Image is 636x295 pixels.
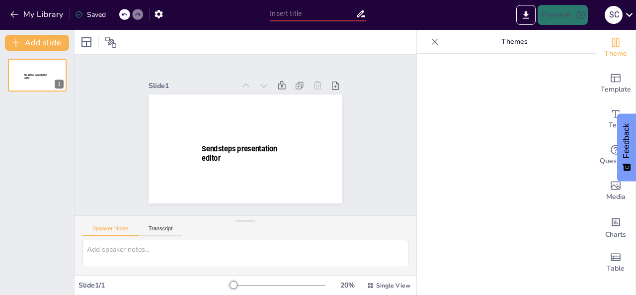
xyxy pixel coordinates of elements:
span: Charts [605,229,626,240]
div: Add charts and graphs [596,209,636,245]
div: Sendsteps presentation editor1 [8,59,67,92]
button: Export to PowerPoint [516,5,536,25]
div: Slide 1 [149,81,235,91]
span: Table [607,263,625,274]
div: Saved [75,10,106,19]
div: Layout [79,34,94,50]
span: Sendsteps presentation editor [24,74,47,79]
span: Questions [600,156,632,167]
button: Speaker Notes [82,225,139,236]
div: Get real-time input from your audience [596,137,636,173]
span: Template [601,84,631,95]
button: Transcript [139,225,183,236]
div: Add images, graphics, shapes or video [596,173,636,209]
span: Feedback [622,123,631,158]
div: Add a table [596,245,636,281]
input: Insert title [270,6,355,21]
span: Position [105,36,117,48]
button: S C [605,5,623,25]
button: Present [538,5,587,25]
div: Change the overall theme [596,30,636,66]
span: Sendsteps presentation editor [202,144,278,162]
div: Slide 1 / 1 [79,281,230,290]
div: Add text boxes [596,101,636,137]
button: Add slide [5,35,69,51]
span: Theme [604,48,627,59]
button: Feedback - Show survey [617,113,636,181]
button: My Library [7,6,68,22]
p: Themes [443,30,586,54]
button: Duplicate Slide [38,62,50,74]
div: 1 [55,80,64,89]
div: S C [605,6,623,24]
span: Media [606,192,626,202]
span: Single View [376,282,410,290]
div: 20 % [335,281,359,290]
span: Text [609,120,623,131]
button: Cannot delete last slide [52,62,64,74]
div: Add ready made slides [596,66,636,101]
